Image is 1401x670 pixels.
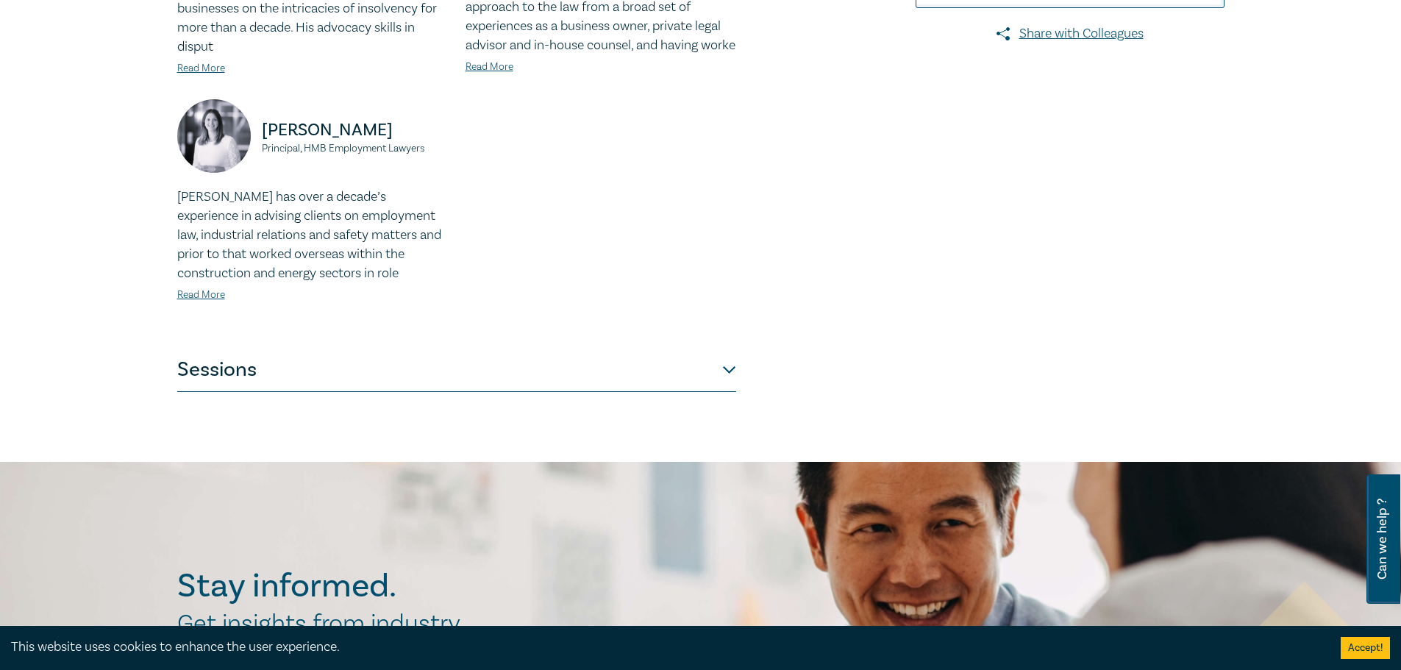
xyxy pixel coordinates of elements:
[262,118,448,142] p: [PERSON_NAME]
[177,567,524,605] h2: Stay informed.
[177,99,251,173] img: https://s3.ap-southeast-2.amazonaws.com/leo-cussen-store-production-content/Contacts/Joanna%20Ban...
[177,188,448,283] p: [PERSON_NAME] has over a decade’s experience in advising clients on employment law, industrial re...
[177,348,736,392] button: Sessions
[916,24,1224,43] a: Share with Colleagues
[262,143,448,154] small: Principal, HMB Employment Lawyers
[11,638,1319,657] div: This website uses cookies to enhance the user experience.
[177,62,225,75] a: Read More
[1341,637,1390,659] button: Accept cookies
[177,288,225,302] a: Read More
[1375,483,1389,595] span: Can we help ?
[466,60,513,74] a: Read More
